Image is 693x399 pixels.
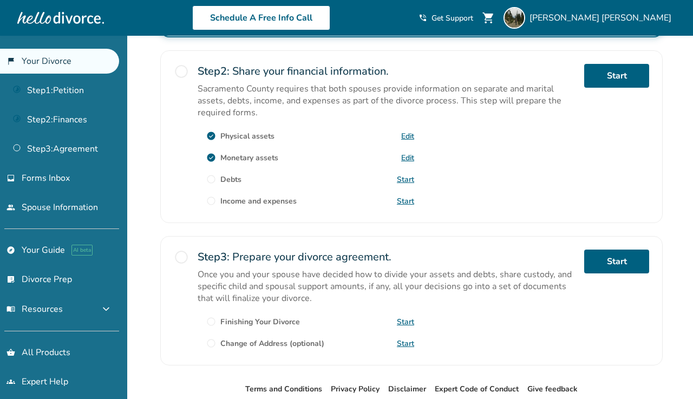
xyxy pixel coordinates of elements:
[198,250,230,264] strong: Step 3 :
[206,196,216,206] span: radio_button_unchecked
[6,57,15,66] span: flag_2
[245,384,322,394] a: Terms and Conditions
[206,131,216,141] span: check_circle
[198,64,230,79] strong: Step 2 :
[435,384,519,394] a: Expert Code of Conduct
[100,303,113,316] span: expand_more
[529,12,676,24] span: [PERSON_NAME] [PERSON_NAME]
[6,275,15,284] span: list_alt_check
[198,250,576,264] h2: Prepare your divorce agreement.
[192,5,330,30] a: Schedule A Free Info Call
[639,347,693,399] iframe: Chat Widget
[432,13,473,23] span: Get Support
[174,250,189,265] span: radio_button_unchecked
[71,245,93,256] span: AI beta
[6,174,15,182] span: inbox
[6,303,63,315] span: Resources
[527,383,578,396] li: Give feedback
[198,83,576,119] p: Sacramento County requires that both spouses provide information on separate and marital assets, ...
[6,246,15,254] span: explore
[388,383,426,396] li: Disclaimer
[6,348,15,357] span: shopping_basket
[401,153,414,163] a: Edit
[401,131,414,141] a: Edit
[220,338,324,349] div: Change of Address (optional)
[6,305,15,313] span: menu_book
[220,196,297,206] div: Income and expenses
[419,13,473,23] a: phone_in_talkGet Support
[504,7,525,29] img: jose ocon
[6,203,15,212] span: people
[6,377,15,386] span: groups
[220,153,278,163] div: Monetary assets
[206,174,216,184] span: radio_button_unchecked
[198,64,576,79] h2: Share your financial information.
[22,172,70,184] span: Forms Inbox
[397,196,414,206] a: Start
[174,64,189,79] span: radio_button_unchecked
[331,384,380,394] a: Privacy Policy
[220,131,274,141] div: Physical assets
[482,11,495,24] span: shopping_cart
[198,269,576,304] p: Once you and your spouse have decided how to divide your assets and debts, share custody, and spe...
[206,338,216,348] span: radio_button_unchecked
[397,338,414,349] a: Start
[206,317,216,326] span: radio_button_unchecked
[397,174,414,185] a: Start
[220,174,241,185] div: Debts
[397,317,414,327] a: Start
[584,250,649,273] a: Start
[419,14,427,22] span: phone_in_talk
[206,153,216,162] span: check_circle
[220,317,300,327] div: Finishing Your Divorce
[584,64,649,88] a: Start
